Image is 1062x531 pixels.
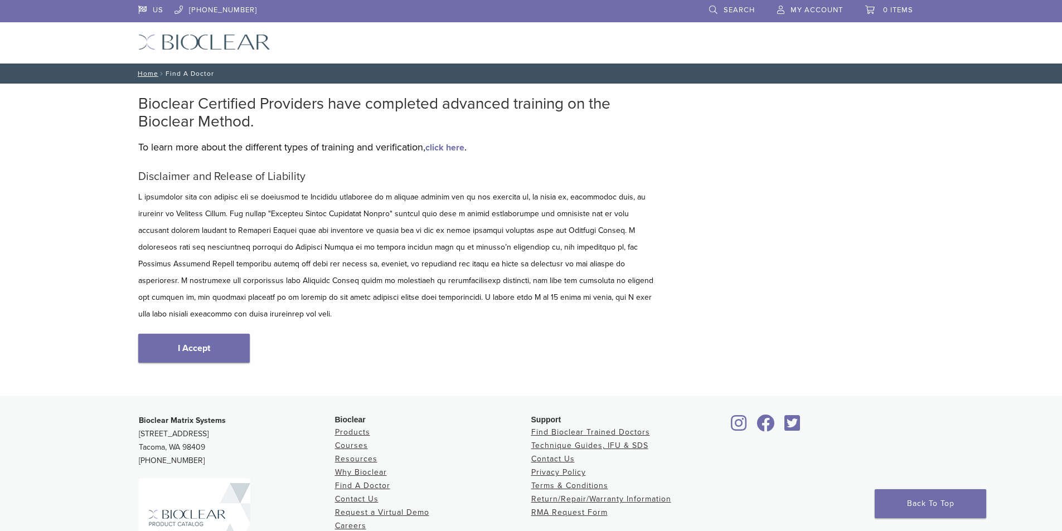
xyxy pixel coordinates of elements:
h2: Bioclear Certified Providers have completed advanced training on the Bioclear Method. [138,95,657,130]
a: Return/Repair/Warranty Information [531,494,671,504]
a: Find Bioclear Trained Doctors [531,427,650,437]
a: Contact Us [335,494,379,504]
a: Terms & Conditions [531,481,608,490]
span: Search [724,6,755,14]
span: 0 items [883,6,913,14]
a: Bioclear [781,421,804,432]
a: Privacy Policy [531,467,586,477]
a: RMA Request Form [531,508,608,517]
a: Contact Us [531,454,575,464]
a: Products [335,427,370,437]
a: Courses [335,441,368,450]
h5: Disclaimer and Release of Liability [138,170,657,183]
a: I Accept [138,334,250,363]
a: Back To Top [875,489,986,518]
a: Technique Guides, IFU & SDS [531,441,648,450]
a: Careers [335,521,366,530]
strong: Bioclear Matrix Systems [139,416,226,425]
img: Bioclear [138,34,270,50]
nav: Find A Doctor [130,64,933,84]
p: L ipsumdolor sita con adipisc eli se doeiusmod te Incididu utlaboree do m aliquae adminim ven qu ... [138,189,657,323]
span: Bioclear [335,415,366,424]
a: Request a Virtual Demo [335,508,429,517]
a: Resources [335,454,377,464]
span: My Account [791,6,843,14]
a: Why Bioclear [335,467,387,477]
p: To learn more about the different types of training and verification, . [138,139,657,155]
span: / [158,71,166,76]
a: Home [134,70,158,77]
a: Bioclear [728,421,751,432]
span: Support [531,415,561,424]
a: click here [425,142,464,153]
p: [STREET_ADDRESS] Tacoma, WA 98409 [PHONE_NUMBER] [139,414,335,467]
a: Bioclear [753,421,779,432]
a: Find A Doctor [335,481,390,490]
